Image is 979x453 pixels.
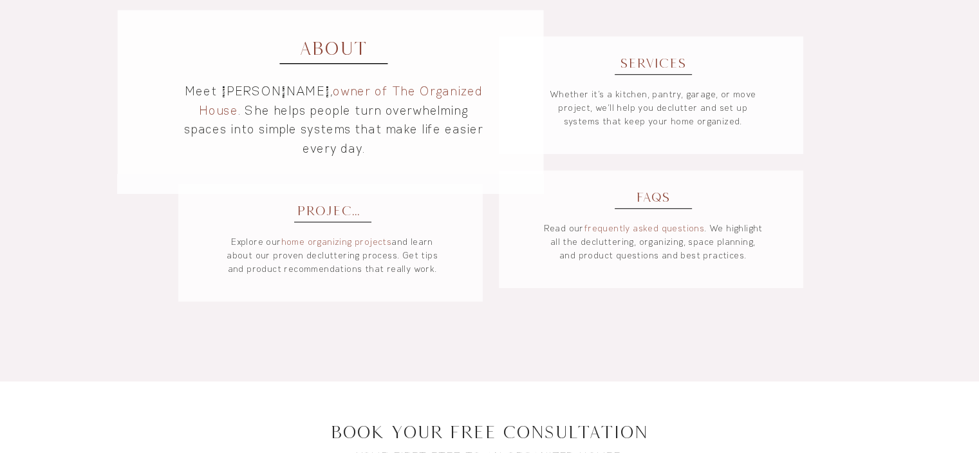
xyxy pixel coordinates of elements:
[185,82,333,99] a: Meet [PERSON_NAME],
[620,55,686,70] span: SERVICES
[282,236,393,247] a: home organizing projects
[200,82,483,118] a: owner of The Organized House
[543,222,765,262] p: Read our . We highlight all the decluttering, organizing, space planning, and product questions a...
[294,200,371,222] a: PROJECTS
[297,203,369,218] span: PROJECTS
[636,189,670,204] span: FAQS
[615,52,692,75] a: SERVICES
[178,82,489,158] p: . She helps people turn overwhelming spaces into simple systems that make life easier every day.
[615,186,692,209] a: FAQS
[330,422,648,442] a: Book Your Free Consultation
[550,88,757,127] a: Whether it’s a kitchen, pantry, garage, or move project, we’ll help you declutter and set up syst...
[222,235,444,276] p: Explore our and learn about our proven decluttering process. Get tips and product recommendations...
[279,32,387,64] a: ABOUT
[584,222,705,234] a: frequently asked questions
[299,37,367,57] span: ABOUT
